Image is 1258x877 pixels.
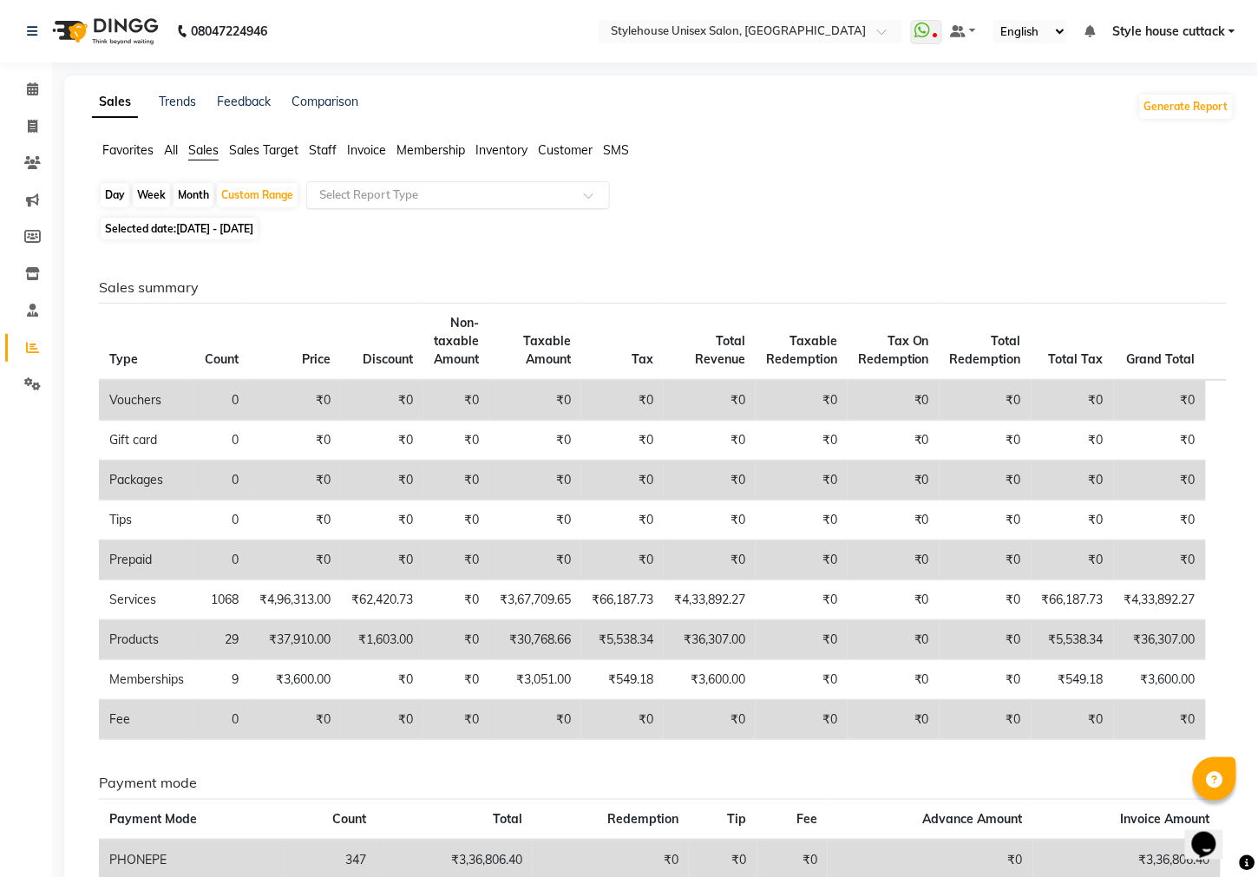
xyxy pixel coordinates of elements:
[341,700,423,740] td: ₹0
[489,620,581,660] td: ₹30,768.66
[489,461,581,501] td: ₹0
[756,620,848,660] td: ₹0
[1114,700,1206,740] td: ₹0
[475,142,527,158] span: Inventory
[1032,580,1114,620] td: ₹66,187.73
[848,620,940,660] td: ₹0
[1032,700,1114,740] td: ₹0
[194,501,249,540] td: 0
[396,142,465,158] span: Membership
[489,380,581,421] td: ₹0
[434,315,479,367] span: Non-taxable Amount
[332,811,366,827] span: Count
[1114,380,1206,421] td: ₹0
[581,700,664,740] td: ₹0
[423,700,489,740] td: ₹0
[1032,660,1114,700] td: ₹549.18
[194,580,249,620] td: 1068
[581,421,664,461] td: ₹0
[101,218,258,239] span: Selected date:
[848,580,940,620] td: ₹0
[756,660,848,700] td: ₹0
[174,183,213,207] div: Month
[249,620,341,660] td: ₹37,910.00
[523,333,571,367] span: Taxable Amount
[1032,501,1114,540] td: ₹0
[664,501,756,540] td: ₹0
[489,501,581,540] td: ₹0
[695,333,745,367] span: Total Revenue
[940,660,1032,700] td: ₹0
[99,580,194,620] td: Services
[581,501,664,540] td: ₹0
[940,700,1032,740] td: ₹0
[99,421,194,461] td: Gift card
[1032,421,1114,461] td: ₹0
[109,351,138,367] span: Type
[940,620,1032,660] td: ₹0
[249,421,341,461] td: ₹0
[249,660,341,700] td: ₹3,600.00
[101,183,129,207] div: Day
[940,540,1032,580] td: ₹0
[309,142,337,158] span: Staff
[133,183,170,207] div: Week
[664,380,756,421] td: ₹0
[302,351,331,367] span: Price
[664,700,756,740] td: ₹0
[489,421,581,461] td: ₹0
[607,811,678,827] span: Redemption
[848,540,940,580] td: ₹0
[194,540,249,580] td: 0
[756,540,848,580] td: ₹0
[99,461,194,501] td: Packages
[1032,540,1114,580] td: ₹0
[1127,351,1196,367] span: Grand Total
[249,580,341,620] td: ₹4,96,313.00
[632,351,653,367] span: Tax
[581,540,664,580] td: ₹0
[188,142,219,158] span: Sales
[194,620,249,660] td: 29
[194,660,249,700] td: 9
[756,421,848,461] td: ₹0
[756,461,848,501] td: ₹0
[1114,421,1206,461] td: ₹0
[848,461,940,501] td: ₹0
[423,461,489,501] td: ₹0
[194,700,249,740] td: 0
[1140,95,1233,119] button: Generate Report
[341,540,423,580] td: ₹0
[728,811,747,827] span: Tip
[1114,620,1206,660] td: ₹36,307.00
[1032,380,1114,421] td: ₹0
[423,660,489,700] td: ₹0
[249,540,341,580] td: ₹0
[159,94,196,109] a: Trends
[99,380,194,421] td: Vouchers
[489,660,581,700] td: ₹3,051.00
[102,142,154,158] span: Favorites
[205,351,239,367] span: Count
[341,380,423,421] td: ₹0
[363,351,413,367] span: Discount
[341,620,423,660] td: ₹1,603.00
[99,501,194,540] td: Tips
[229,142,298,158] span: Sales Target
[341,660,423,700] td: ₹0
[493,811,522,827] span: Total
[1185,808,1241,860] iframe: chat widget
[489,580,581,620] td: ₹3,67,709.65
[423,380,489,421] td: ₹0
[99,775,1221,791] h6: Payment mode
[423,540,489,580] td: ₹0
[796,811,817,827] span: Fee
[756,700,848,740] td: ₹0
[581,380,664,421] td: ₹0
[940,421,1032,461] td: ₹0
[756,501,848,540] td: ₹0
[194,421,249,461] td: 0
[249,501,341,540] td: ₹0
[848,660,940,700] td: ₹0
[581,461,664,501] td: ₹0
